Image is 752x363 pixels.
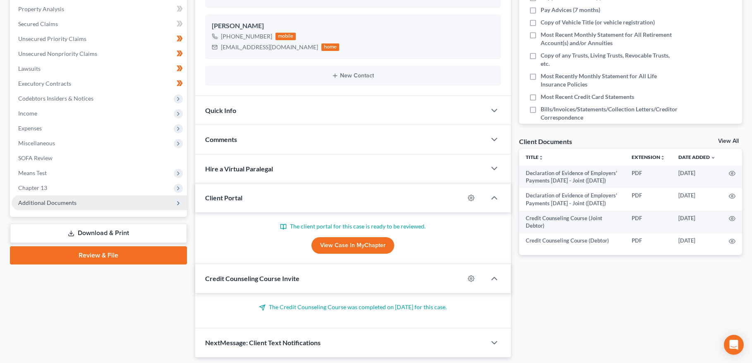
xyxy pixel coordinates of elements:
i: unfold_more [660,155,665,160]
td: Declaration of Evidence of Employers' Payments [DATE] - Joint ([DATE]) [519,166,625,188]
a: Property Analysis [12,2,187,17]
span: Expenses [18,125,42,132]
p: The client portal for this case is ready to be reviewed. [205,222,501,231]
div: [PHONE_NUMBER] [221,32,272,41]
div: home [321,43,340,51]
span: Executory Contracts [18,80,71,87]
span: Most Recent Credit Card Statements [541,93,634,101]
a: Unsecured Priority Claims [12,31,187,46]
td: [DATE] [672,233,722,248]
p: The Credit Counseling Course was completed on [DATE] for this case. [205,303,501,311]
span: Chapter 13 [18,184,47,191]
td: PDF [625,233,672,248]
div: mobile [275,33,296,40]
a: Executory Contracts [12,76,187,91]
span: Credit Counseling Course Invite [205,274,299,282]
div: [EMAIL_ADDRESS][DOMAIN_NAME] [221,43,318,51]
span: Comments [205,135,237,143]
span: Property Analysis [18,5,64,12]
span: NextMessage: Client Text Notifications [205,339,321,346]
td: Credit Counseling Course (Joint Debtor) [519,211,625,233]
span: Copy of any Trusts, Living Trusts, Revocable Trusts, etc. [541,51,680,68]
div: [PERSON_NAME] [212,21,494,31]
a: Download & Print [10,224,187,243]
td: PDF [625,166,672,188]
td: [DATE] [672,166,722,188]
span: SOFA Review [18,154,53,161]
td: PDF [625,211,672,233]
a: Date Added expand_more [678,154,716,160]
span: Codebtors Insiders & Notices [18,95,93,102]
td: [DATE] [672,211,722,233]
span: Income [18,110,37,117]
a: Extensionunfold_more [632,154,665,160]
i: expand_more [711,155,716,160]
a: Titleunfold_more [526,154,544,160]
span: Copy of Vehicle Title (or vehicle registration) [541,18,655,26]
span: Unsecured Priority Claims [18,35,86,42]
span: Means Test [18,169,47,176]
span: Secured Claims [18,20,58,27]
td: PDF [625,188,672,211]
span: Unsecured Nonpriority Claims [18,50,97,57]
a: View Case in MyChapter [311,237,394,254]
a: View All [718,138,739,144]
button: New Contact [212,72,494,79]
span: Most Recent Monthly Statement for All Retirement Account(s) and/or Annuities [541,31,680,47]
div: Open Intercom Messenger [724,335,744,355]
i: unfold_more [539,155,544,160]
a: Unsecured Nonpriority Claims [12,46,187,61]
span: Bills/Invoices/Statements/Collection Letters/Creditor Correspondence [541,105,680,122]
td: [DATE] [672,188,722,211]
a: SOFA Review [12,151,187,166]
span: Client Portal [205,194,242,202]
span: Lawsuits [18,65,41,72]
span: Additional Documents [18,199,77,206]
span: Hire a Virtual Paralegal [205,165,273,173]
span: Most Recently Monthly Statement for All Life Insurance Policies [541,72,680,89]
span: Quick Info [205,106,236,114]
div: Client Documents [519,137,572,146]
td: Credit Counseling Course (Debtor) [519,233,625,248]
a: Lawsuits [12,61,187,76]
a: Review & File [10,246,187,264]
span: Pay Advices (7 months) [541,6,600,14]
a: Secured Claims [12,17,187,31]
span: Miscellaneous [18,139,55,147]
td: Declaration of Evidence of Employers' Payments [DATE] - Joint ([DATE]) [519,188,625,211]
